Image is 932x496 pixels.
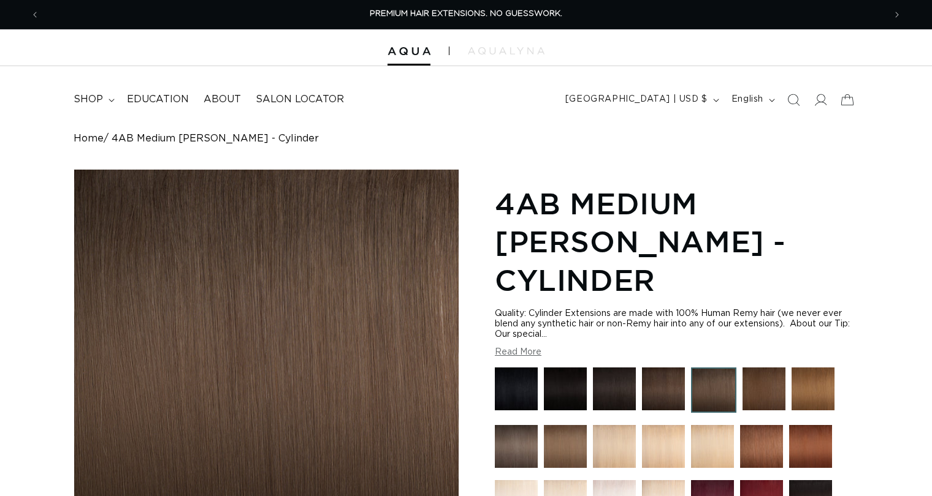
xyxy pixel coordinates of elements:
[593,425,636,468] img: 16 Blonde - Cylinder
[792,367,835,410] img: 6 Light Brown - Cylinder
[642,367,685,419] a: 2 Dark Brown - Cylinder
[204,93,241,106] span: About
[196,86,248,113] a: About
[544,367,587,419] a: 1N Natural Black - Cylinder
[120,86,196,113] a: Education
[544,425,587,474] a: 8 Golden Brown - Cylinder
[691,367,736,419] a: 4AB Medium Ash Brown - Cylinder
[740,425,783,468] img: 30 Brownish Red - Cylinder
[789,425,832,474] a: 33 Copper Red - Cylinder
[495,367,538,419] a: 1 Black - Cylinder
[74,93,103,106] span: shop
[256,93,344,106] span: Salon Locator
[127,93,189,106] span: Education
[691,425,734,474] a: 24 Light Golden Blonde - Cylinder
[642,425,685,474] a: 22 Light Blonde - Cylinder
[495,425,538,474] a: 8AB Ash Brown - Cylinder
[248,86,351,113] a: Salon Locator
[495,184,858,299] h1: 4AB Medium [PERSON_NAME] - Cylinder
[558,88,724,111] button: [GEOGRAPHIC_DATA] | USD $
[544,425,587,468] img: 8 Golden Brown - Cylinder
[544,367,587,410] img: 1N Natural Black - Cylinder
[884,3,911,26] button: Next announcement
[593,425,636,474] a: 16 Blonde - Cylinder
[743,367,785,410] img: 4 Medium Brown - Cylinder
[792,367,835,419] a: 6 Light Brown - Cylinder
[495,425,538,468] img: 8AB Ash Brown - Cylinder
[780,86,807,113] summary: Search
[495,347,541,358] button: Read More
[112,133,319,145] span: 4AB Medium [PERSON_NAME] - Cylinder
[565,93,708,106] span: [GEOGRAPHIC_DATA] | USD $
[691,425,734,468] img: 24 Light Golden Blonde - Cylinder
[74,133,858,145] nav: breadcrumbs
[642,367,685,410] img: 2 Dark Brown - Cylinder
[642,425,685,468] img: 22 Light Blonde - Cylinder
[388,47,430,56] img: Aqua Hair Extensions
[731,93,763,106] span: English
[495,309,858,340] div: Quality: Cylinder Extensions are made with 100% Human Remy hair (we never ever blend any syntheti...
[691,367,736,413] img: 4AB Medium Ash Brown - Cylinder
[593,367,636,410] img: 1B Soft Black - Cylinder
[66,86,120,113] summary: shop
[789,425,832,468] img: 33 Copper Red - Cylinder
[74,133,104,145] a: Home
[740,425,783,474] a: 30 Brownish Red - Cylinder
[468,47,544,54] img: aqualyna.com
[743,367,785,419] a: 4 Medium Brown - Cylinder
[724,88,780,111] button: English
[21,3,48,26] button: Previous announcement
[495,367,538,410] img: 1 Black - Cylinder
[370,10,562,18] span: PREMIUM HAIR EXTENSIONS. NO GUESSWORK.
[593,367,636,419] a: 1B Soft Black - Cylinder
